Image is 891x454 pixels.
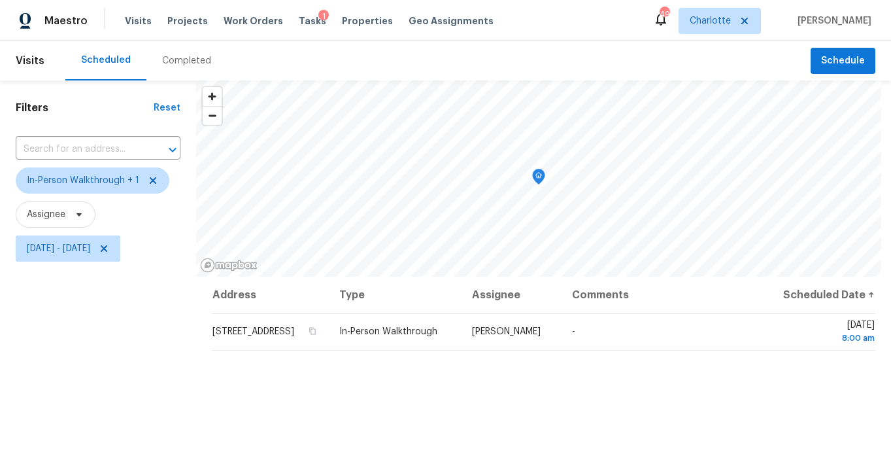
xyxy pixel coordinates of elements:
span: Zoom out [203,107,222,125]
div: Scheduled [81,54,131,67]
span: [PERSON_NAME] [792,14,871,27]
span: [STREET_ADDRESS] [212,327,294,336]
span: Schedule [821,53,865,69]
span: Projects [167,14,208,27]
span: [DATE] [771,321,875,345]
th: Address [212,277,329,313]
span: Charlotte [690,14,731,27]
button: Zoom in [203,87,222,106]
th: Type [329,277,462,313]
th: Assignee [462,277,562,313]
th: Comments [562,277,761,313]
span: Visits [16,46,44,75]
span: [PERSON_NAME] [472,327,541,336]
canvas: Map [196,80,881,277]
button: Copy Address [307,325,318,337]
th: Scheduled Date ↑ [761,277,875,313]
span: Properties [342,14,393,27]
span: Tasks [299,16,326,26]
span: [DATE] - [DATE] [27,242,90,255]
button: Open [163,141,182,159]
span: In-Person Walkthrough + 1 [27,174,139,187]
div: Completed [162,54,211,67]
h1: Filters [16,101,154,114]
span: In-Person Walkthrough [339,327,437,336]
a: Mapbox homepage [200,258,258,273]
button: Schedule [811,48,875,75]
div: Map marker [532,169,545,189]
input: Search for an address... [16,139,144,160]
span: Geo Assignments [409,14,494,27]
span: Assignee [27,208,65,221]
div: 8:00 am [771,332,875,345]
span: Visits [125,14,152,27]
div: 1 [318,10,329,23]
div: 49 [660,8,669,21]
span: Maestro [44,14,88,27]
span: Work Orders [224,14,283,27]
div: Reset [154,101,180,114]
button: Zoom out [203,106,222,125]
span: - [572,327,575,336]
